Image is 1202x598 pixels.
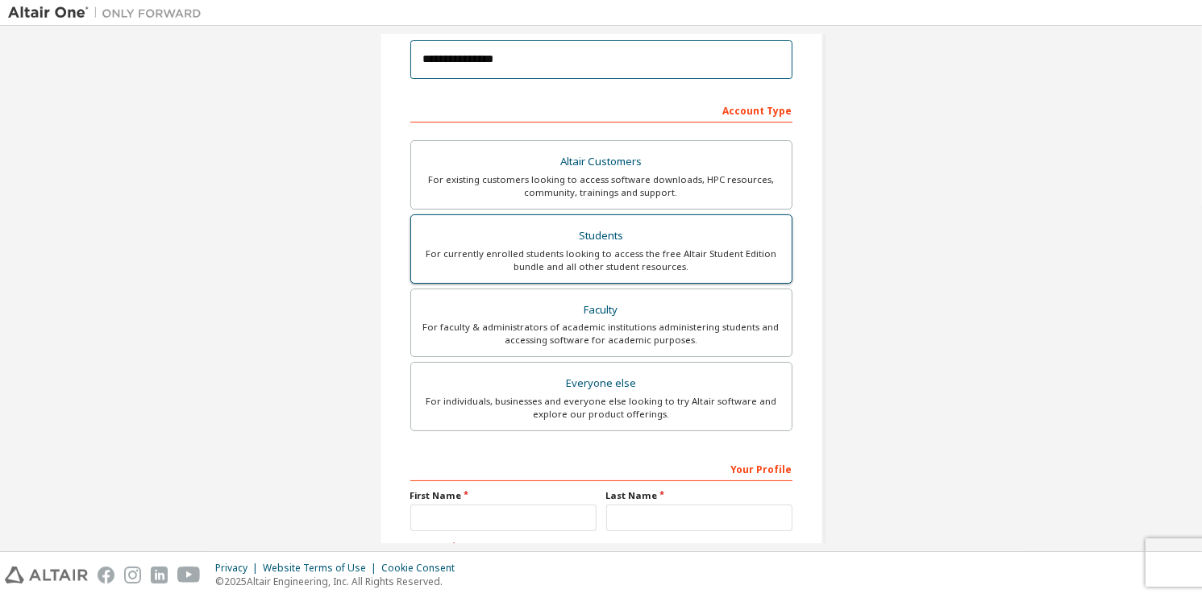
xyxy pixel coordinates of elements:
img: altair_logo.svg [5,567,88,583]
label: Last Name [606,489,792,502]
div: For currently enrolled students looking to access the free Altair Student Edition bundle and all ... [421,247,782,273]
div: Students [421,225,782,247]
img: youtube.svg [177,567,201,583]
img: facebook.svg [98,567,114,583]
div: For existing customers looking to access software downloads, HPC resources, community, trainings ... [421,173,782,199]
div: Cookie Consent [381,562,464,575]
img: linkedin.svg [151,567,168,583]
div: Your Profile [410,455,792,481]
div: Everyone else [421,372,782,395]
div: Faculty [421,299,782,322]
label: Job Title [410,541,792,554]
img: instagram.svg [124,567,141,583]
p: © 2025 Altair Engineering, Inc. All Rights Reserved. [215,575,464,588]
div: For individuals, businesses and everyone else looking to try Altair software and explore our prod... [421,395,782,421]
label: First Name [410,489,597,502]
img: Altair One [8,5,210,21]
div: Privacy [215,562,263,575]
div: Altair Customers [421,151,782,173]
div: Website Terms of Use [263,562,381,575]
div: For faculty & administrators of academic institutions administering students and accessing softwa... [421,321,782,347]
div: Account Type [410,97,792,123]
